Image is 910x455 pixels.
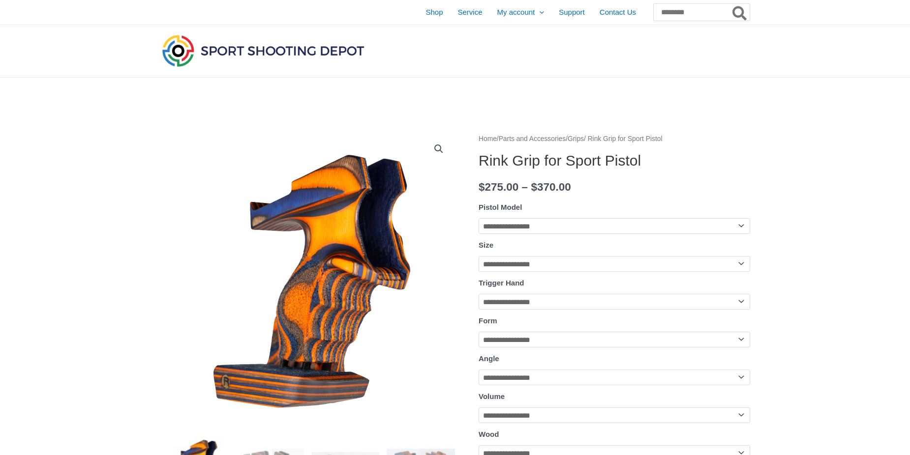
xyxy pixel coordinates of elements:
[160,32,366,69] img: Sport Shooting Depot
[479,354,499,363] label: Angle
[479,135,497,142] a: Home
[568,135,584,142] a: Grips
[479,430,499,438] label: Wood
[479,316,497,325] label: Form
[479,152,750,170] h1: Rink Grip for Sport Pistol
[479,181,518,193] bdi: 275.00
[479,133,750,145] nav: Breadcrumb
[430,140,448,158] a: View full-screen image gallery
[479,392,505,400] label: Volume
[730,4,750,21] button: Search
[531,181,537,193] span: $
[499,135,566,142] a: Parts and Accessories
[522,181,528,193] span: –
[479,203,522,211] label: Pistol Model
[531,181,571,193] bdi: 370.00
[479,241,493,249] label: Size
[479,279,524,287] label: Trigger Hand
[479,181,485,193] span: $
